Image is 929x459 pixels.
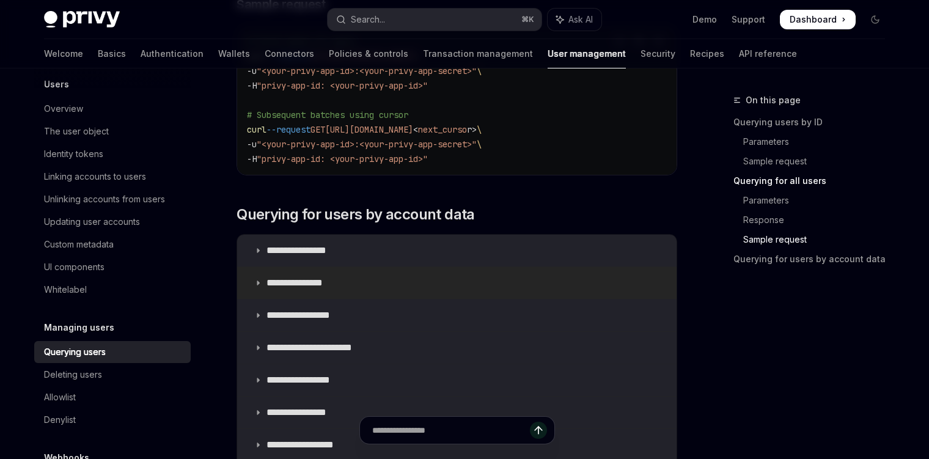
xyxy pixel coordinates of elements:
[568,13,593,26] span: Ask AI
[328,9,542,31] button: Open search
[218,39,250,68] a: Wallets
[690,39,724,68] a: Recipes
[34,143,191,165] a: Identity tokens
[521,15,534,24] span: ⌘ K
[34,233,191,255] a: Custom metadata
[44,320,114,335] h5: Managing users
[477,139,482,150] span: \
[34,211,191,233] a: Updating user accounts
[467,124,472,135] span: r
[44,124,109,139] div: The user object
[732,13,765,26] a: Support
[44,147,103,161] div: Identity tokens
[423,39,533,68] a: Transaction management
[44,345,106,359] div: Querying users
[372,417,530,444] input: Ask a question...
[257,139,477,150] span: "<your-privy-app-id>:<your-privy-app-secret>"
[34,341,191,363] a: Querying users
[329,39,408,68] a: Policies & controls
[739,39,797,68] a: API reference
[265,39,314,68] a: Connectors
[247,153,257,164] span: -H
[44,260,105,274] div: UI components
[44,215,140,229] div: Updating user accounts
[247,65,257,76] span: -u
[692,13,717,26] a: Demo
[733,152,895,171] a: Sample request
[44,11,120,28] img: dark logo
[790,13,837,26] span: Dashboard
[733,230,895,249] a: Sample request
[733,171,895,191] a: Querying for all users
[237,205,475,224] span: Querying for users by account data
[865,10,885,29] button: Toggle dark mode
[34,409,191,431] a: Denylist
[266,124,310,135] span: --request
[746,93,801,108] span: On this page
[733,112,895,132] a: Querying users by ID
[44,390,76,405] div: Allowlist
[34,188,191,210] a: Unlinking accounts from users
[733,191,895,210] a: Parameters
[548,9,601,31] button: Toggle assistant panel
[44,367,102,382] div: Deleting users
[472,124,477,135] span: >
[34,256,191,278] a: UI components
[310,124,325,135] span: GET
[257,80,428,91] span: "privy-app-id: <your-privy-app-id>"
[247,109,408,120] span: # Subsequent batches using cursor
[257,65,477,76] span: "<your-privy-app-id>:<your-privy-app-secret>"
[530,422,547,439] button: Send message
[477,65,482,76] span: \
[247,139,257,150] span: -u
[325,124,413,135] span: [URL][DOMAIN_NAME]
[34,166,191,188] a: Linking accounts to users
[247,124,266,135] span: curl
[141,39,204,68] a: Authentication
[780,10,856,29] a: Dashboard
[477,124,482,135] span: \
[733,132,895,152] a: Parameters
[733,249,895,269] a: Querying for users by account data
[34,98,191,120] a: Overview
[418,124,467,135] span: next_curso
[247,80,257,91] span: -H
[44,237,114,252] div: Custom metadata
[44,413,76,427] div: Denylist
[98,39,126,68] a: Basics
[44,39,83,68] a: Welcome
[34,364,191,386] a: Deleting users
[44,101,83,116] div: Overview
[548,39,626,68] a: User management
[44,282,87,297] div: Whitelabel
[641,39,675,68] a: Security
[733,210,895,230] a: Response
[34,386,191,408] a: Allowlist
[44,192,165,207] div: Unlinking accounts from users
[413,124,418,135] span: <
[34,120,191,142] a: The user object
[351,12,385,27] div: Search...
[257,153,428,164] span: "privy-app-id: <your-privy-app-id>"
[44,169,146,184] div: Linking accounts to users
[34,279,191,301] a: Whitelabel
